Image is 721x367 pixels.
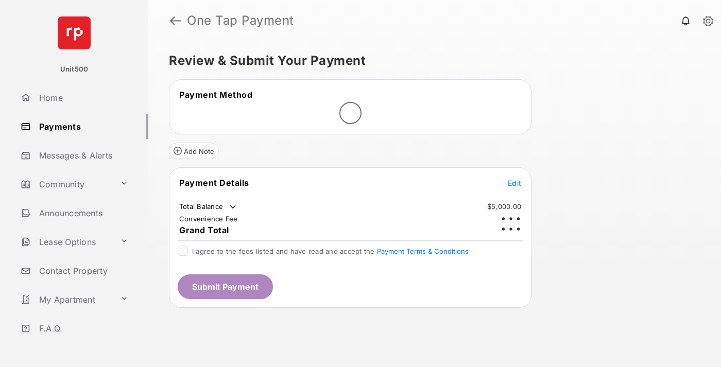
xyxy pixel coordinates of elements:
[16,316,148,341] a: F.A.Q.
[16,287,116,312] a: My Apartment
[179,214,238,223] td: Convenience Fee
[192,247,469,255] span: I agree to the fees listed and have read and accept the
[16,230,116,254] a: Lease Options
[16,172,116,197] a: Community
[187,14,294,27] strong: One Tap Payment
[179,90,252,100] span: Payment Method
[16,201,148,225] a: Announcements
[16,114,148,139] a: Payments
[60,64,89,75] p: Unit500
[169,55,692,67] h5: Review & Submit Your Payment
[179,178,249,188] span: Payment Details
[179,202,238,212] td: Total Balance
[178,274,273,299] button: Submit Payment
[16,85,148,110] a: Home
[508,179,521,187] span: Edit
[377,247,469,255] button: I agree to the fees listed and have read and accept the
[16,258,148,283] a: Contact Property
[169,143,219,159] button: Add Note
[58,16,91,49] img: svg+xml;base64,PHN2ZyB4bWxucz0iaHR0cDovL3d3dy53My5vcmcvMjAwMC9zdmciIHdpZHRoPSI2NCIgaGVpZ2h0PSI2NC...
[179,225,229,235] span: Grand Total
[16,143,148,168] a: Messages & Alerts
[487,202,522,211] td: $5,000.00
[508,178,521,188] button: Edit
